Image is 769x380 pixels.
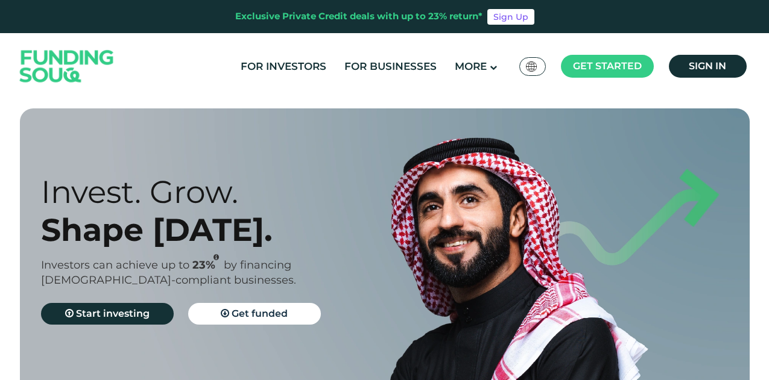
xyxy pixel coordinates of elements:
[188,303,321,325] a: Get funded
[41,173,406,211] div: Invest. Grow.
[669,55,747,78] a: Sign in
[689,60,726,72] span: Sign in
[41,303,174,325] a: Start investing
[526,61,537,72] img: SA Flag
[573,60,642,72] span: Get started
[8,36,126,97] img: Logo
[235,10,483,23] div: Exclusive Private Credit deals with up to 23% return*
[192,258,224,272] span: 23%
[232,308,288,319] span: Get funded
[41,258,189,272] span: Investors can achieve up to
[455,60,487,72] span: More
[76,308,150,319] span: Start investing
[341,57,440,76] a: For Businesses
[41,211,406,249] div: Shape [DATE].
[487,9,534,25] a: Sign Up
[41,258,296,287] span: by financing [DEMOGRAPHIC_DATA]-compliant businesses.
[238,57,329,76] a: For Investors
[214,254,219,261] i: 23% IRR (expected) ~ 15% Net yield (expected)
